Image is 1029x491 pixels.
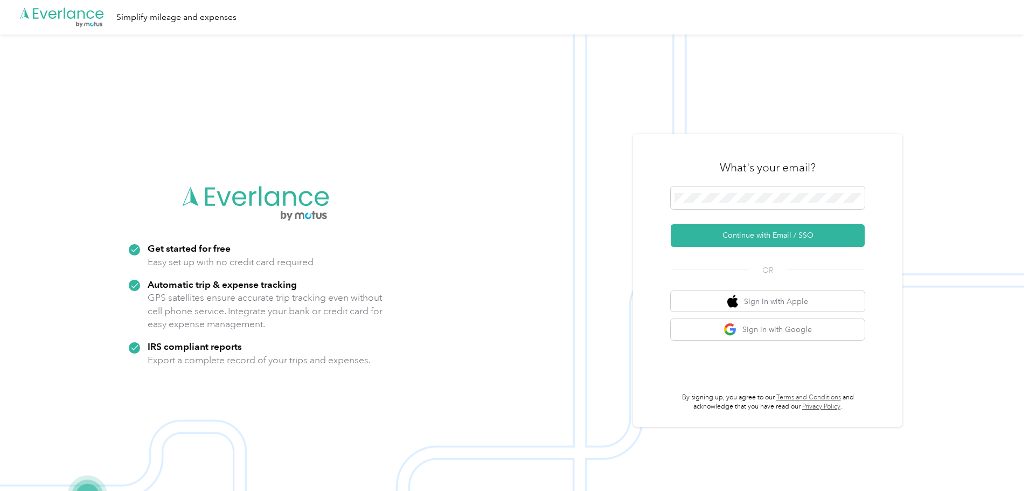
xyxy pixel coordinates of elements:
[148,255,314,269] p: Easy set up with no credit card required
[148,354,371,367] p: Export a complete record of your trips and expenses.
[671,393,865,412] p: By signing up, you agree to our and acknowledge that you have read our .
[727,295,738,308] img: apple logo
[749,265,787,276] span: OR
[720,160,816,175] h3: What's your email?
[802,403,840,411] a: Privacy Policy
[148,279,297,290] strong: Automatic trip & expense tracking
[776,393,841,402] a: Terms and Conditions
[148,291,383,331] p: GPS satellites ensure accurate trip tracking even without cell phone service. Integrate your bank...
[148,341,242,352] strong: IRS compliant reports
[116,11,237,24] div: Simplify mileage and expenses
[671,291,865,312] button: apple logoSign in with Apple
[148,243,231,254] strong: Get started for free
[724,323,737,336] img: google logo
[671,319,865,340] button: google logoSign in with Google
[671,224,865,247] button: Continue with Email / SSO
